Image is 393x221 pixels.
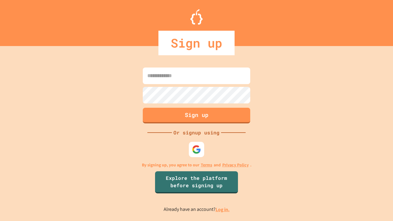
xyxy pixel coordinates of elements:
[164,206,230,213] p: Already have an account?
[192,145,201,154] img: google-icon.svg
[216,206,230,213] a: Log in.
[190,9,203,25] img: Logo.svg
[222,162,249,168] a: Privacy Policy
[143,108,250,123] button: Sign up
[201,162,212,168] a: Terms
[155,171,238,193] a: Explore the platform before signing up
[172,129,221,136] div: Or signup using
[158,31,235,55] div: Sign up
[142,162,251,168] p: By signing up, you agree to our and .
